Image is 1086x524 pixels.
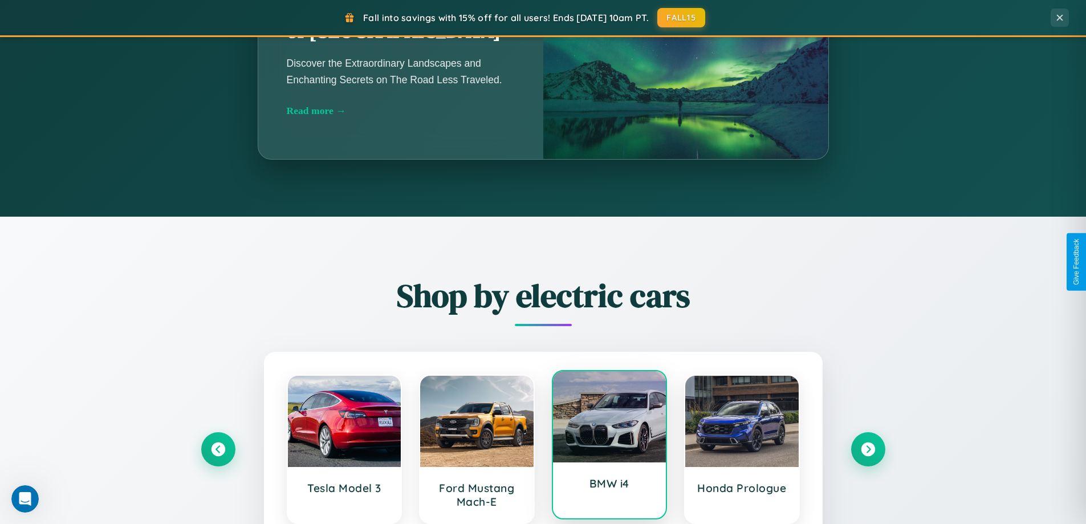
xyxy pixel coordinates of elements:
iframe: Intercom live chat [11,485,39,513]
h3: Ford Mustang Mach-E [432,481,522,509]
h2: Shop by electric cars [201,274,885,318]
span: Fall into savings with 15% off for all users! Ends [DATE] 10am PT. [363,12,649,23]
div: Read more → [287,105,515,117]
div: Give Feedback [1072,239,1080,285]
h3: Honda Prologue [697,481,787,495]
p: Discover the Extraordinary Landscapes and Enchanting Secrets on The Road Less Traveled. [287,55,515,87]
h3: Tesla Model 3 [299,481,390,495]
button: FALL15 [657,8,705,27]
h3: BMW i4 [564,477,655,490]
